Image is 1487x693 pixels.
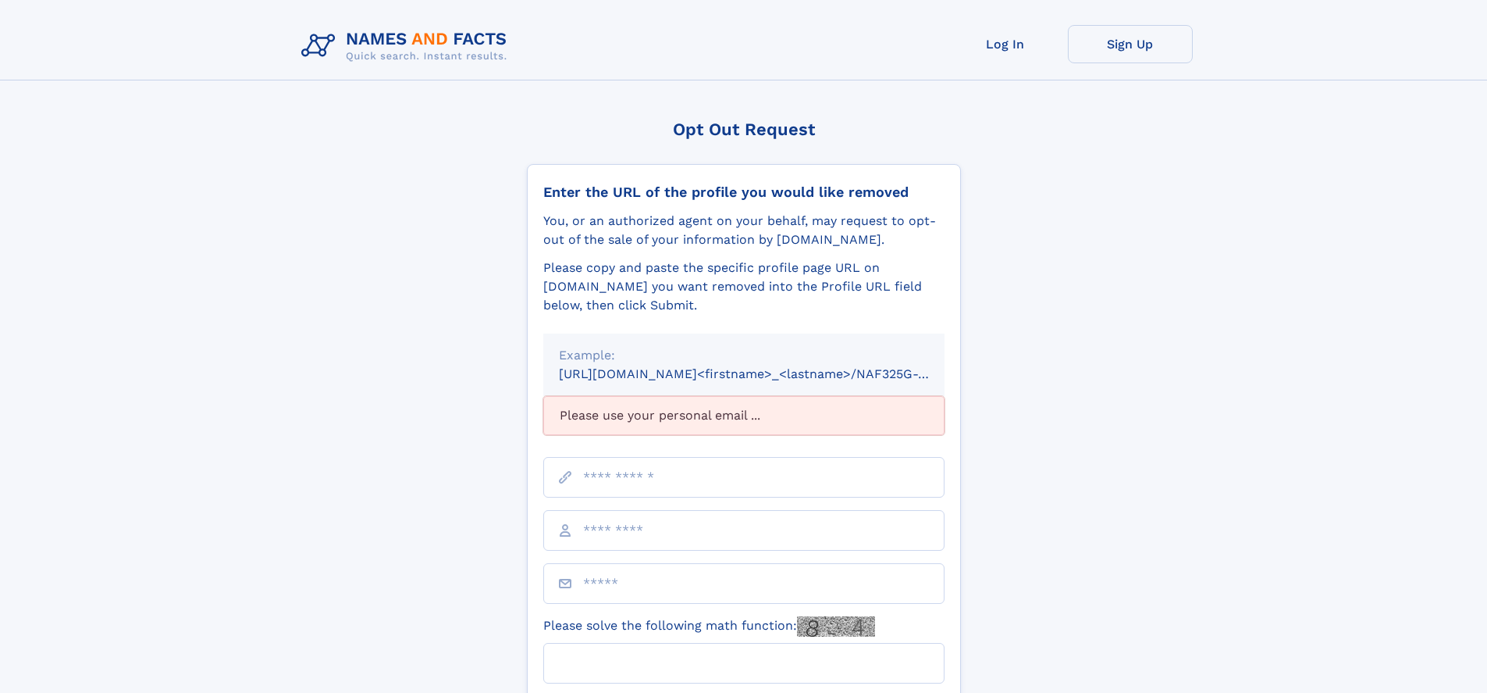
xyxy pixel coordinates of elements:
div: Example: [559,346,929,365]
img: Logo Names and Facts [295,25,520,67]
small: [URL][DOMAIN_NAME]<firstname>_<lastname>/NAF325G-xxxxxxxx [559,366,974,381]
div: Please copy and paste the specific profile page URL on [DOMAIN_NAME] you want removed into the Pr... [543,259,944,315]
div: Enter the URL of the profile you would like removed [543,184,944,201]
div: Opt Out Request [527,120,961,139]
label: Please solve the following math function: [543,616,875,637]
a: Log In [943,25,1068,63]
a: Sign Up [1068,25,1193,63]
div: You, or an authorized agent on your behalf, may request to opt-out of the sale of your informatio... [543,212,944,249]
div: Please use your personal email ... [543,396,944,435]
